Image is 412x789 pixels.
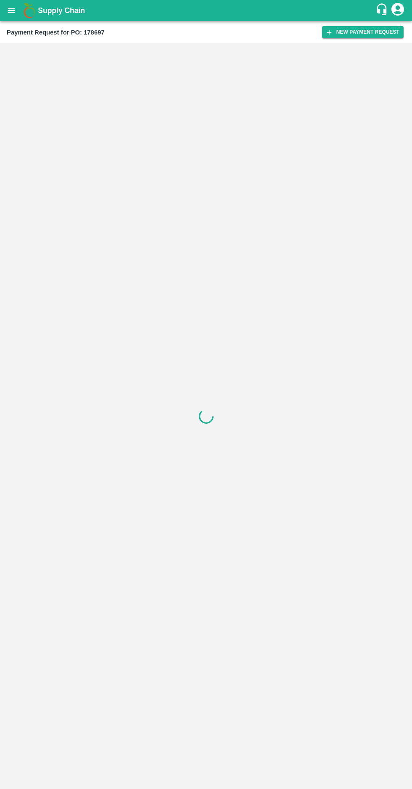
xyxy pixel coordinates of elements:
[375,3,390,18] div: customer-support
[21,2,38,19] img: logo
[390,2,405,19] div: account of current user
[38,5,375,16] a: Supply Chain
[38,6,85,15] b: Supply Chain
[7,29,105,36] b: Payment Request for PO: 178697
[322,26,404,38] button: New Payment Request
[2,1,21,20] button: open drawer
